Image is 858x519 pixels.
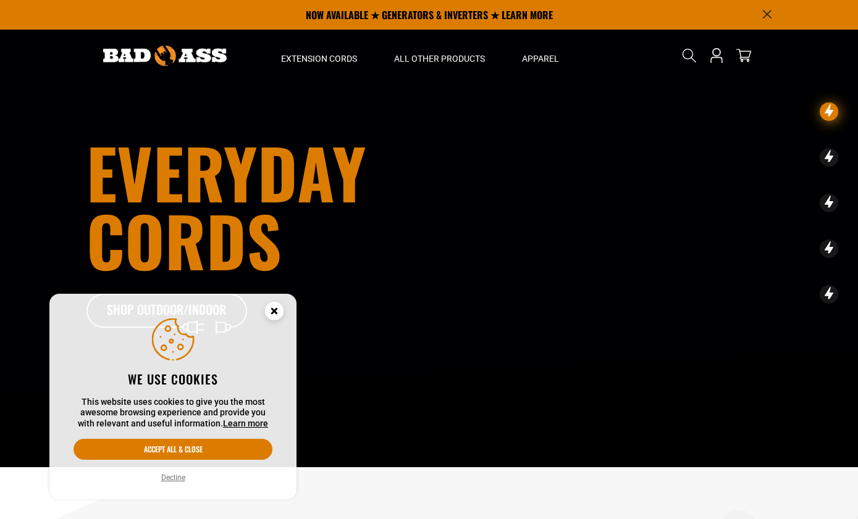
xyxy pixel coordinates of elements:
[679,46,699,65] summary: Search
[103,46,227,66] img: Bad Ass Extension Cords
[522,53,559,64] span: Apparel
[158,471,189,484] button: Decline
[74,439,272,460] button: Accept all & close
[223,418,268,428] a: Learn more
[86,138,498,274] h1: Everyday cords
[263,30,376,81] summary: Extension Cords
[74,371,272,387] h2: We use cookies
[503,30,578,81] summary: Apparel
[394,53,485,64] span: All Other Products
[281,53,357,64] span: Extension Cords
[49,294,297,500] aside: Cookie Consent
[74,397,272,430] p: This website uses cookies to give you the most awesome browsing experience and provide you with r...
[376,30,503,81] summary: All Other Products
